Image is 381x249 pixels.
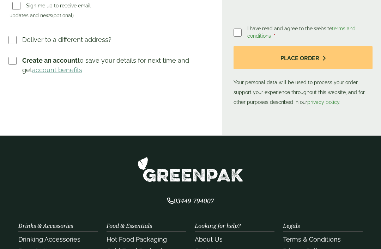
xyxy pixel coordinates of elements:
a: terms and conditions [247,26,356,39]
img: GreenPak Supplies [138,157,243,182]
span: I have read and agree to the website [247,26,356,39]
p: to save your details for next time and get [22,56,211,75]
strong: Create an account [22,57,78,64]
a: account benefits [32,66,82,74]
a: 03449 794007 [167,198,214,205]
span: (optional) [52,13,74,18]
p: Your personal data will be used to process your order, support your experience throughout this we... [234,46,373,107]
a: privacy policy [307,99,339,105]
label: Sign me up to receive email updates and news [10,3,91,20]
span: 03449 794007 [167,197,214,205]
a: Terms & Conditions [283,236,341,243]
a: Drinking Accessories [18,236,80,243]
input: Sign me up to receive email updates and news(optional) [12,2,20,10]
p: Deliver to a different address? [22,35,111,44]
a: Hot Food Packaging [107,236,167,243]
abbr: required [274,33,276,39]
button: Place order [234,46,373,69]
a: About Us [195,236,223,243]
